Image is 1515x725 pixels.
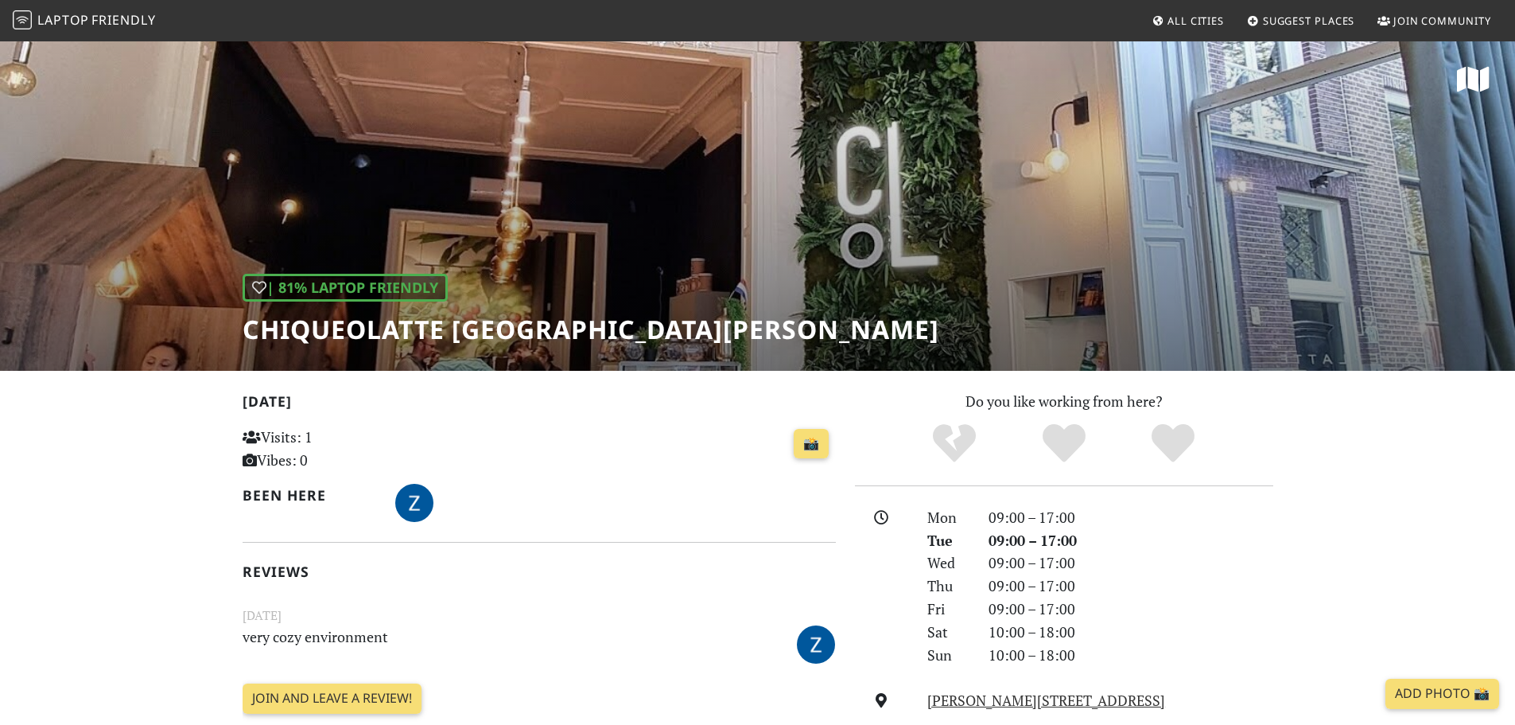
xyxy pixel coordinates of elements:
div: Mon [918,506,978,529]
a: Add Photo 📸 [1385,679,1499,709]
span: foodzoen [395,492,433,511]
h2: Been here [243,487,377,504]
a: 📸 [794,429,829,459]
h2: [DATE] [243,393,836,416]
span: Suggest Places [1263,14,1355,28]
div: Wed [918,552,978,575]
img: 5063-zoe.jpg [797,626,835,664]
span: Laptop [37,11,89,29]
div: Thu [918,575,978,598]
div: 09:00 – 17:00 [979,552,1283,575]
div: Sun [918,644,978,667]
small: [DATE] [233,606,845,626]
div: 10:00 – 18:00 [979,644,1283,667]
div: | 81% Laptop Friendly [243,274,448,302]
span: foodzoen [797,633,835,652]
h1: Chiqueolatte [GEOGRAPHIC_DATA][PERSON_NAME] [243,314,939,345]
div: 09:00 – 17:00 [979,506,1283,529]
p: very cozy environment [233,626,744,661]
img: LaptopFriendly [13,10,32,29]
a: Join Community [1371,6,1498,35]
span: Join Community [1393,14,1491,28]
div: 09:00 – 17:00 [979,575,1283,598]
span: All Cities [1167,14,1224,28]
a: [PERSON_NAME][STREET_ADDRESS] [927,691,1165,710]
span: Friendly [91,11,155,29]
div: 09:00 – 17:00 [979,529,1283,552]
div: Definitely! [1118,422,1228,466]
div: Fri [918,598,978,621]
a: Suggest Places [1241,6,1362,35]
p: Do you like working from here? [855,390,1273,413]
div: No [899,422,1009,466]
p: Visits: 1 Vibes: 0 [243,426,428,472]
div: Tue [918,529,978,552]
div: 10:00 – 18:00 [979,621,1283,644]
div: Yes [1009,422,1119,466]
a: All Cities [1145,6,1230,35]
h2: Reviews [243,563,836,580]
img: 5063-zoe.jpg [395,484,433,522]
a: Join and leave a review! [243,684,421,714]
div: 09:00 – 17:00 [979,598,1283,621]
a: LaptopFriendly LaptopFriendly [13,7,156,35]
div: Sat [918,621,978,644]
